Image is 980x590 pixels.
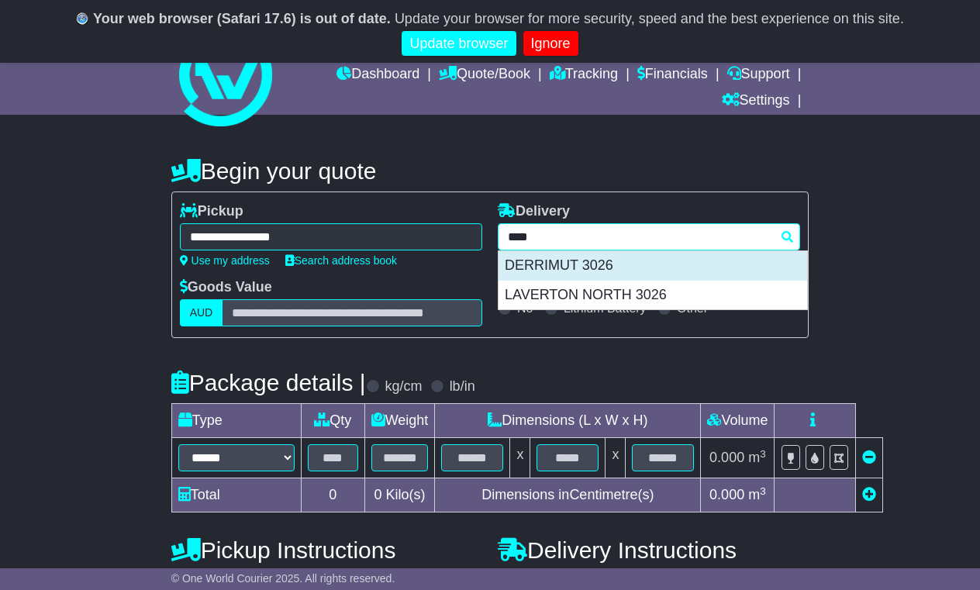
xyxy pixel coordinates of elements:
a: Ignore [523,31,578,57]
a: Support [727,62,790,88]
a: Search address book [285,254,397,267]
span: m [748,450,766,465]
a: Tracking [550,62,618,88]
a: Quote/Book [439,62,530,88]
sup: 3 [760,448,766,460]
td: Dimensions (L x W x H) [435,404,701,438]
label: Goods Value [180,279,272,296]
div: DERRIMUT 3026 [499,251,807,281]
span: Update your browser for more security, speed and the best experience on this site. [395,11,904,26]
a: Financials [637,62,708,88]
span: © One World Courier 2025. All rights reserved. [171,572,395,585]
label: kg/cm [385,378,423,395]
span: 0 [374,487,382,502]
span: m [748,487,766,502]
typeahead: Please provide city [498,223,800,250]
td: Weight [364,404,435,438]
b: Your web browser (Safari 17.6) is out of date. [93,11,391,26]
td: x [510,438,530,478]
sup: 3 [760,485,766,497]
a: Use my address [180,254,270,267]
td: Qty [301,404,364,438]
td: x [606,438,626,478]
a: Add new item [862,487,876,502]
span: 0.000 [709,487,744,502]
div: LAVERTON NORTH 3026 [499,281,807,310]
label: Delivery [498,203,570,220]
td: Total [171,478,301,512]
label: AUD [180,299,223,326]
td: 0 [301,478,364,512]
td: Kilo(s) [364,478,435,512]
td: Volume [701,404,775,438]
td: Dimensions in Centimetre(s) [435,478,701,512]
a: Dashboard [336,62,419,88]
td: Type [171,404,301,438]
span: 0.000 [709,450,744,465]
a: Settings [722,88,790,115]
h4: Begin your quote [171,158,809,184]
h4: Delivery Instructions [498,537,809,563]
a: Remove this item [862,450,876,465]
h4: Package details | [171,370,366,395]
label: Pickup [180,203,243,220]
a: Update browser [402,31,516,57]
label: lb/in [450,378,475,395]
h4: Pickup Instructions [171,537,482,563]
